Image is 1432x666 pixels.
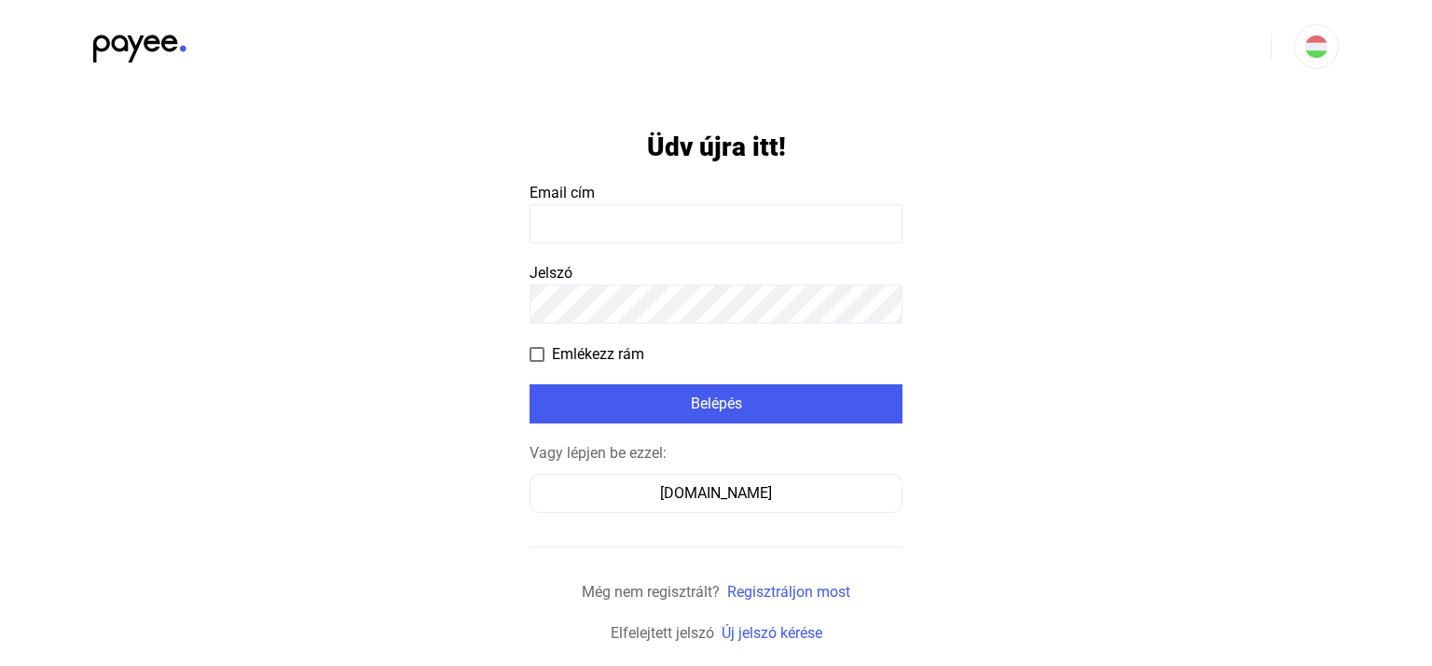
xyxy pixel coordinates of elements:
[611,624,714,642] span: Elfelejtett jelszó
[1294,24,1339,69] button: HU
[582,583,720,601] span: Még nem regisztrált?
[535,393,897,415] div: Belépés
[530,442,902,465] div: Vagy lépjen be ezzel:
[536,482,896,505] div: [DOMAIN_NAME]
[727,583,850,601] a: Regisztráljon most
[530,474,902,513] button: [DOMAIN_NAME]
[530,184,595,201] span: Email cím
[93,24,186,62] img: black-payee-blue-dot.svg
[530,384,902,423] button: Belépés
[647,131,786,163] h1: Üdv újra itt!
[1305,35,1328,58] img: HU
[530,484,902,502] a: [DOMAIN_NAME]
[722,624,822,642] a: Új jelszó kérése
[530,264,572,282] span: Jelszó
[552,343,644,366] span: Emlékezz rám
